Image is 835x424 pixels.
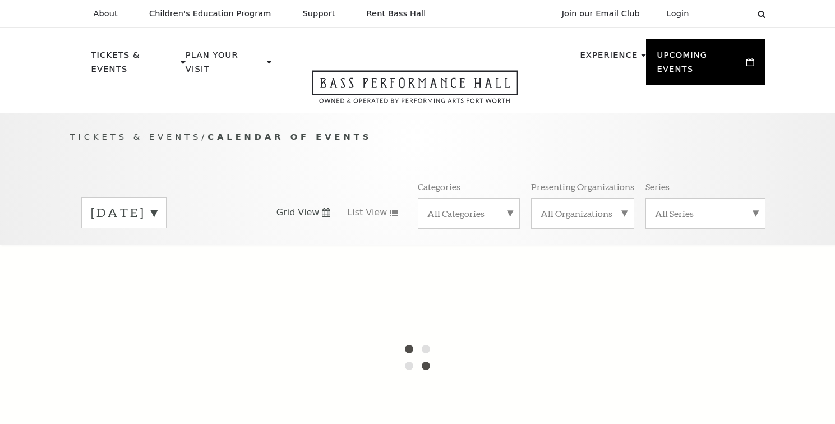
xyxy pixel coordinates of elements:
[418,181,460,192] p: Categories
[70,130,765,144] p: /
[707,8,747,19] select: Select:
[207,132,372,141] span: Calendar of Events
[91,48,178,82] p: Tickets & Events
[94,9,118,19] p: About
[91,204,157,222] label: [DATE]
[186,48,264,82] p: Plan Your Visit
[367,9,426,19] p: Rent Bass Hall
[580,48,638,68] p: Experience
[657,48,744,82] p: Upcoming Events
[531,181,634,192] p: Presenting Organizations
[427,208,510,219] label: All Categories
[149,9,271,19] p: Children's Education Program
[347,206,387,219] span: List View
[70,132,202,141] span: Tickets & Events
[645,181,670,192] p: Series
[655,208,756,219] label: All Series
[541,208,625,219] label: All Organizations
[303,9,335,19] p: Support
[276,206,320,219] span: Grid View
